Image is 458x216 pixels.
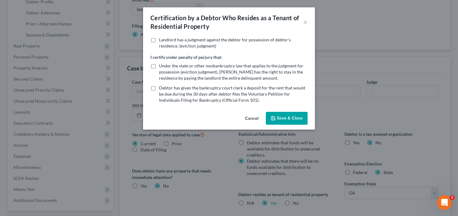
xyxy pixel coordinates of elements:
[303,18,308,26] button: ×
[150,13,303,31] div: Certification by a Debtor Who Resides as a Tenant of Residential Property
[437,195,452,210] iframe: Intercom live chat
[159,63,303,81] span: Under the state or other nonbankruptcy law that applies to the judgment for possession (eviction ...
[159,37,291,48] span: Landlord has a judgment against the debtor for possession of debtor’s residence. (eviction judgment)
[240,112,263,125] button: Cancel
[450,195,455,200] span: 1
[266,112,308,125] button: Save & Close
[159,85,305,103] span: Debtor has given the bankruptcy court clerk a deposit for the rent that would be due during the 3...
[150,54,222,60] label: I certify under penalty of perjury that:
